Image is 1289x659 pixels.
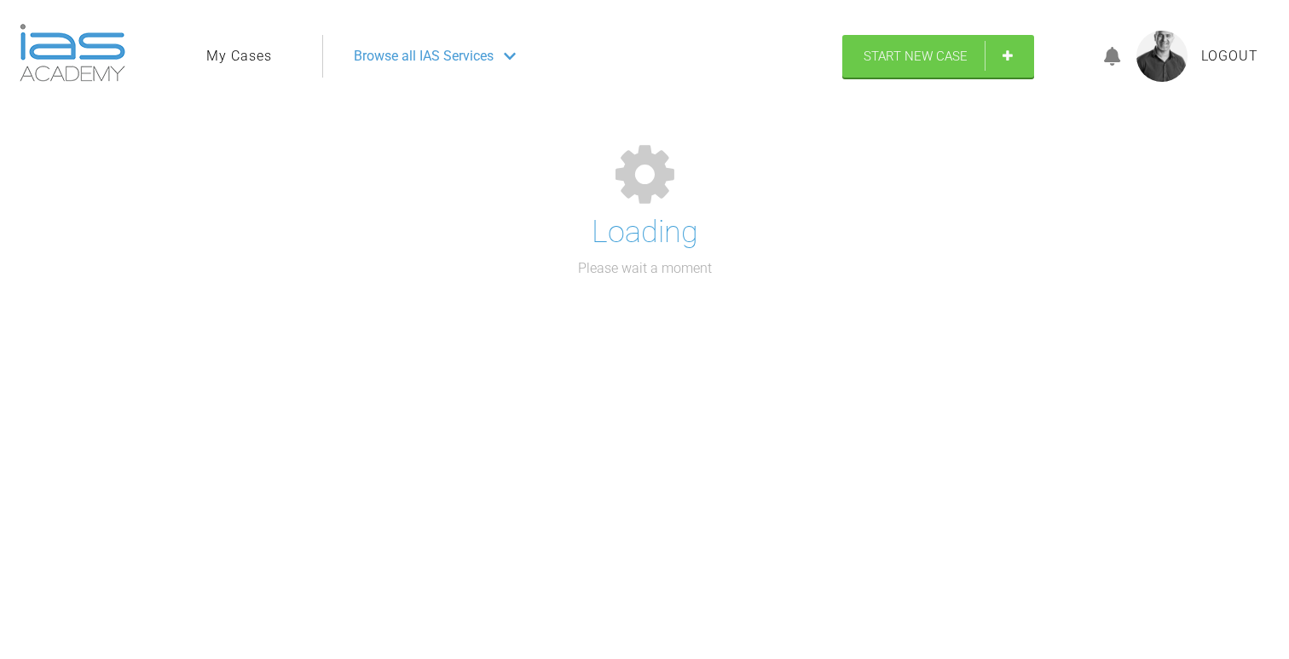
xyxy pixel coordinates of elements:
[578,257,712,280] p: Please wait a moment
[1201,45,1258,67] a: Logout
[354,45,494,67] span: Browse all IAS Services
[20,24,125,82] img: logo-light.3e3ef733.png
[206,45,272,67] a: My Cases
[592,208,698,257] h1: Loading
[1136,31,1188,82] img: profile.png
[842,35,1034,78] a: Start New Case
[864,49,968,64] span: Start New Case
